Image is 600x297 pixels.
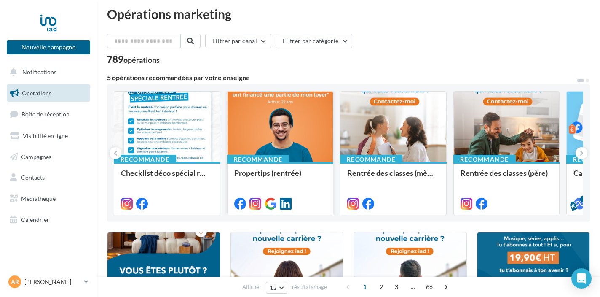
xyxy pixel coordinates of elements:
[24,278,80,286] p: [PERSON_NAME]
[340,155,402,164] div: Recommandé
[107,55,160,64] div: 789
[21,174,45,181] span: Contacts
[114,155,176,164] div: Recommandé
[406,280,420,294] span: ...
[358,280,372,294] span: 1
[5,63,88,81] button: Notifications
[242,283,261,291] span: Afficher
[107,74,576,81] div: 5 opérations recommandées par votre enseigne
[571,268,592,289] div: Open Intercom Messenger
[7,40,90,54] button: Nouvelle campagne
[580,195,588,203] div: 5
[21,111,70,118] span: Boîte de réception
[234,169,327,186] div: Propertips (rentrée)
[5,127,92,145] a: Visibilité en ligne
[22,89,51,97] span: Opérations
[5,148,92,166] a: Campagnes
[266,282,287,294] button: 12
[270,284,277,291] span: 12
[292,283,327,291] span: résultats/page
[5,190,92,208] a: Médiathèque
[121,169,213,186] div: Checklist déco spécial rentrée
[5,84,92,102] a: Opérations
[7,274,90,290] a: AR [PERSON_NAME]
[205,34,271,48] button: Filtrer par canal
[375,280,388,294] span: 2
[461,169,553,186] div: Rentrée des classes (père)
[390,280,403,294] span: 3
[5,105,92,123] a: Boîte de réception
[23,132,68,139] span: Visibilité en ligne
[21,195,56,202] span: Médiathèque
[22,68,56,76] span: Notifications
[5,169,92,186] a: Contacts
[107,8,590,20] div: Opérations marketing
[123,56,160,64] div: opérations
[11,278,19,286] span: AR
[276,34,352,48] button: Filtrer par catégorie
[227,155,289,164] div: Recommandé
[423,280,437,294] span: 66
[347,169,439,186] div: Rentrée des classes (mère)
[5,211,92,229] a: Calendrier
[21,216,49,223] span: Calendrier
[453,155,516,164] div: Recommandé
[21,153,51,160] span: Campagnes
